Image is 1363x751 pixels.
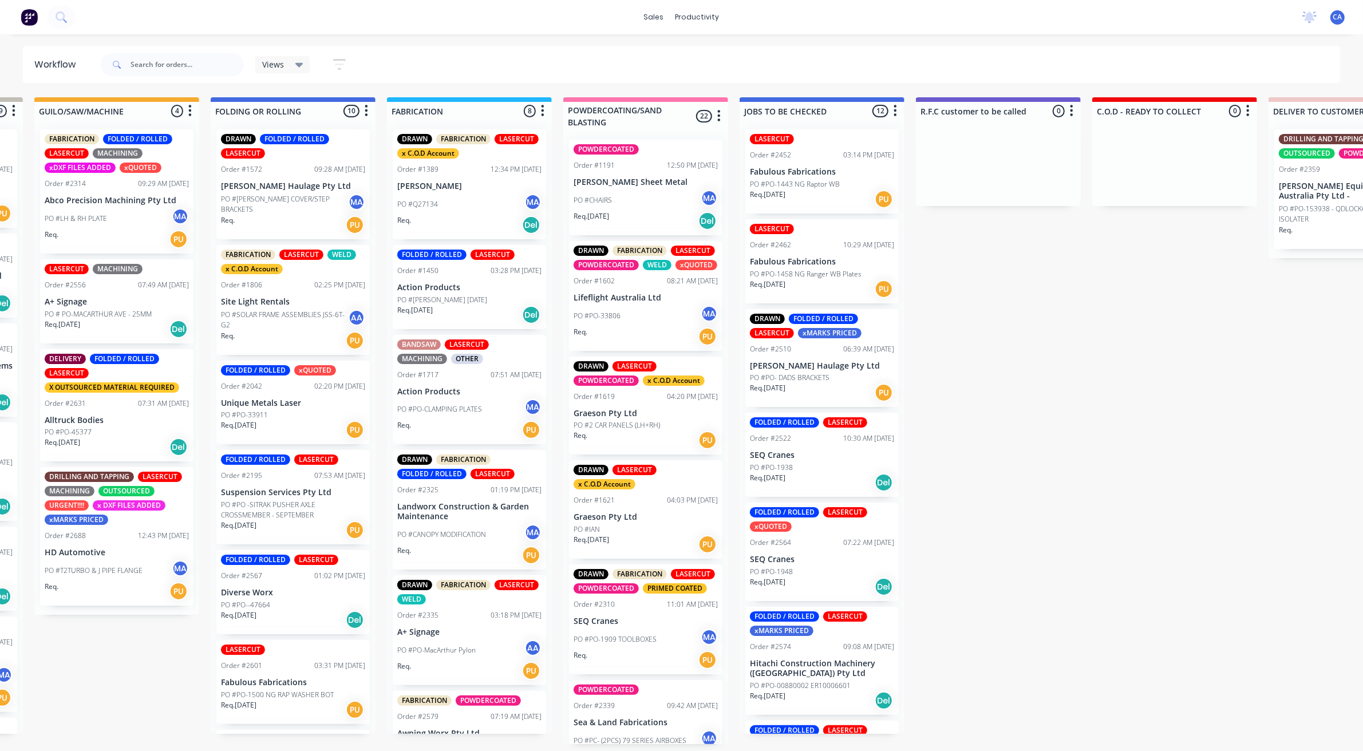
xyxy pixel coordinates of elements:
[45,486,94,496] div: MACHINING
[823,507,867,517] div: LASERCUT
[750,279,785,290] p: Req. [DATE]
[574,569,609,579] div: DRAWN
[397,295,487,305] p: PO #[PERSON_NAME] [DATE]
[745,413,899,497] div: FOLDED / ROLLEDLASERCUTOrder #252210:30 AM [DATE]SEQ CranesPO #PO-1938Req.[DATE]Del
[45,134,99,144] div: FABRICATION
[750,555,894,564] p: SEQ Cranes
[750,224,794,234] div: LASERCUT
[574,685,639,695] div: POWDERCOATED
[397,339,441,350] div: BANDSAW
[698,327,717,346] div: PU
[294,365,336,375] div: xQUOTED
[436,134,491,144] div: FABRICATION
[45,319,80,330] p: Req. [DATE]
[823,611,867,622] div: LASERCUT
[221,331,235,341] p: Req.
[574,512,718,522] p: Graeson Pty Ltd
[569,460,722,559] div: DRAWNLASERCUTx C.O.D AccountOrder #162104:03 PM [DATE]Graeson Pty LtdPO #IANReq.[DATE]PU
[327,250,356,260] div: WELD
[393,245,546,329] div: FOLDED / ROLLEDLASERCUTOrder #145003:28 PM [DATE]Action ProductsPO #[PERSON_NAME] [DATE]Req.[DATE...
[45,515,108,525] div: xMARKS PRICED
[294,454,338,465] div: LASERCUT
[569,241,722,351] div: DRAWNFABRICATIONLASERCUTPOWDERCOATEDWELDxQUOTEDOrder #160208:21 AM [DATE]Lifeflight Australia Ltd...
[45,398,86,409] div: Order #2631
[491,610,542,620] div: 03:18 PM [DATE]
[823,417,867,428] div: LASERCUT
[574,260,639,270] div: POWDERCOATED
[45,297,189,307] p: A+ Signage
[221,194,348,215] p: PO #[PERSON_NAME] COVER/STEP BRACKETS
[397,134,432,144] div: DRAWN
[574,160,615,171] div: Order #1191
[397,580,432,590] div: DRAWN
[574,361,609,371] div: DRAWN
[643,260,671,270] div: WELD
[397,695,452,706] div: FABRICATION
[393,575,546,685] div: DRAWNFABRICATIONLASERCUTWELDOrder #233503:18 PM [DATE]A+ SignagePO #PO-MacArthur PylonAAReq.PU
[471,469,515,479] div: LASERCUT
[843,240,894,250] div: 10:29 AM [DATE]
[348,193,365,211] div: MA
[750,691,785,701] p: Req. [DATE]
[221,661,262,671] div: Order #2601
[221,280,262,290] div: Order #1806
[1279,225,1293,235] p: Req.
[216,245,370,355] div: FABRICATIONLASERCUTWELDx C.O.D AccountOrder #180602:25 PM [DATE]Site Light RentalsPO #SOLAR FRAME...
[574,211,609,222] p: Req. [DATE]
[397,627,542,637] p: A+ Signage
[216,129,370,239] div: DRAWNFOLDED / ROLLEDLASERCUTOrder #157209:28 AM [DATE][PERSON_NAME] Haulage Pty LtdPO #[PERSON_NA...
[221,700,256,710] p: Req. [DATE]
[397,469,467,479] div: FOLDED / ROLLED
[574,465,609,475] div: DRAWN
[750,269,862,279] p: PO #PO-1458 NG Ranger WB Plates
[574,650,587,661] p: Req.
[789,314,858,324] div: FOLDED / ROLLED
[138,280,189,290] div: 07:49 AM [DATE]
[875,473,893,492] div: Del
[667,276,718,286] div: 08:21 AM [DATE]
[262,58,284,70] span: Views
[1279,148,1335,159] div: OUTSOURCED
[522,421,540,439] div: PU
[93,500,165,511] div: x DXF FILES ADDED
[397,546,411,556] p: Req.
[397,610,438,620] div: Order #2335
[393,335,546,445] div: BANDSAWLASERCUTMACHININGOTHEROrder #171707:51 AM [DATE]Action ProductsPO #PO-CLAMPING PLATESMAReq.PU
[221,454,290,465] div: FOLDED / ROLLED
[397,502,542,521] p: Landworx Construction & Garden Maintenance
[221,381,262,392] div: Order #2042
[90,354,159,364] div: FOLDED / ROLLED
[643,375,705,386] div: x C.O.D Account
[491,266,542,276] div: 03:28 PM [DATE]
[397,454,432,465] div: DRAWN
[221,148,265,159] div: LASERCUT
[574,524,600,535] p: PO #IAN
[216,640,370,724] div: LASERCUTOrder #260103:31 PM [DATE]Fabulous FabricationsPO #PO-1500 NG RAP WASHER BOTReq.[DATE]PU
[745,219,899,303] div: LASERCUTOrder #246210:29 AM [DATE]Fabulous FabricationsPO #PO-1458 NG Ranger WB PlatesReq.[DATE]PU
[397,485,438,495] div: Order #2325
[750,383,785,393] p: Req. [DATE]
[45,368,89,378] div: LASERCUT
[45,179,86,189] div: Order #2314
[436,580,491,590] div: FABRICATION
[346,216,364,234] div: PU
[221,488,365,497] p: Suspension Services Pty Ltd
[574,583,639,594] div: POWDERCOATED
[45,416,189,425] p: Alltruck Bodies
[522,306,540,324] div: Del
[138,531,189,541] div: 12:43 PM [DATE]
[397,661,411,671] p: Req.
[436,454,491,465] div: FABRICATION
[613,246,667,256] div: FABRICATION
[138,472,182,482] div: LASERCUT
[397,164,438,175] div: Order #1389
[750,314,785,324] div: DRAWN
[93,264,143,274] div: MACHINING
[45,427,92,437] p: PO #PO-45377
[574,535,609,545] p: Req. [DATE]
[750,463,793,473] p: PO #PO-1938
[667,392,718,402] div: 04:20 PM [DATE]
[45,264,89,274] div: LASERCUT
[45,582,58,592] p: Req.
[221,398,365,408] p: Unique Metals Laser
